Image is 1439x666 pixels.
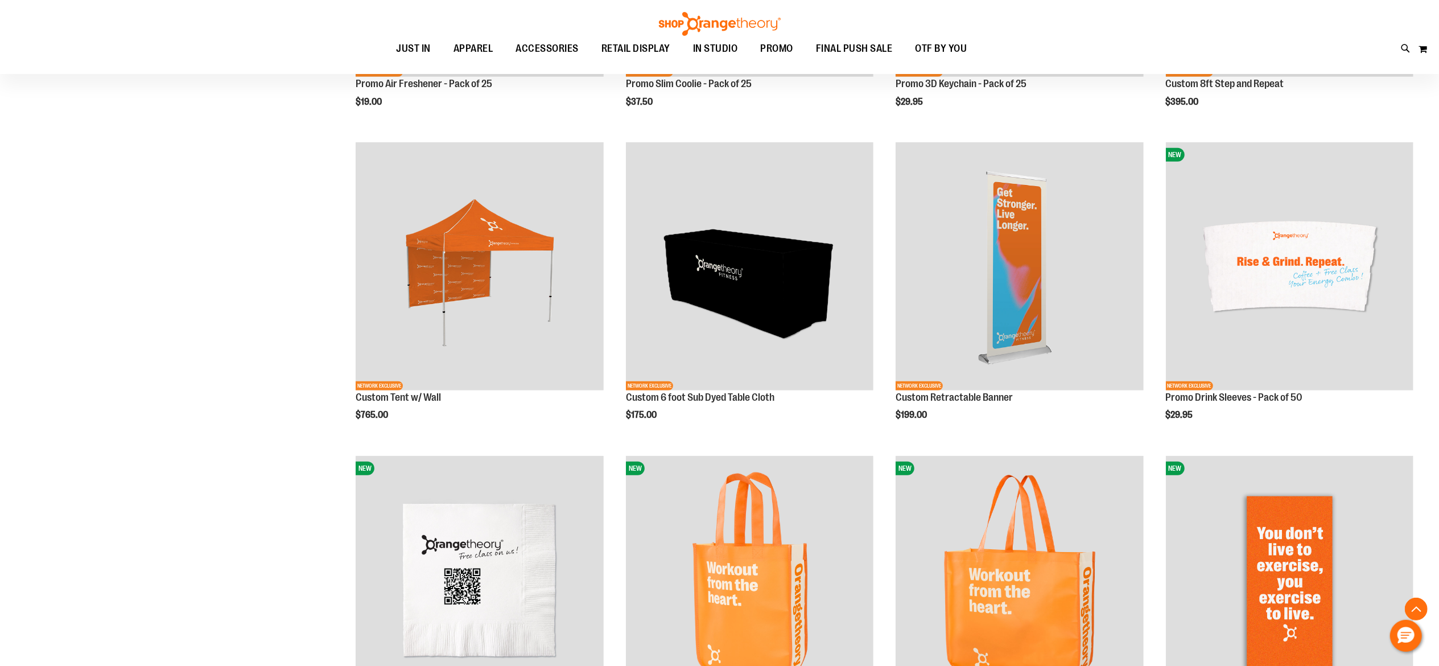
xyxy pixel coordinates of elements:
[693,36,738,61] span: IN STUDIO
[1166,148,1185,162] span: NEW
[1166,78,1284,89] a: Custom 8ft Step and Repeat
[626,410,658,420] span: $175.00
[626,392,774,403] a: Custom 6 foot Sub Dyed Table Cloth
[904,36,979,62] a: OTF BY YOU
[805,36,904,62] a: FINAL PUSH SALE
[397,36,431,61] span: JUST IN
[749,36,805,61] a: PROMO
[657,12,782,36] img: Shop Orangetheory
[626,142,873,392] a: OTF 6 foot Sub Dyed Table ClothNETWORK EXCLUSIVE
[626,97,654,107] span: $37.50
[1166,410,1195,420] span: $29.95
[626,142,873,390] img: OTF 6 foot Sub Dyed Table Cloth
[620,137,879,449] div: product
[896,392,1013,403] a: Custom Retractable Banner
[590,36,682,62] a: RETAIL DISPLAY
[896,142,1143,390] img: OTF Custom Retractable Banner Orange
[1166,381,1213,390] span: NETWORK EXCLUSIVE
[896,97,925,107] span: $29.95
[385,36,443,62] a: JUST IN
[1405,598,1428,620] button: Back To Top
[1390,620,1422,652] button: Hello, have a question? Let’s chat.
[1166,142,1413,392] a: Promo Drink Sleeves - Pack of 50NEWNETWORK EXCLUSIVE
[890,137,1149,449] div: product
[356,381,403,390] span: NETWORK EXCLUSIVE
[896,462,914,475] span: NEW
[350,137,609,449] div: product
[896,78,1026,89] a: Promo 3D Keychain - Pack of 25
[1166,97,1201,107] span: $395.00
[356,142,603,390] img: OTF Custom Tent w/single sided wall Orange
[356,78,492,89] a: Promo Air Freshener - Pack of 25
[626,381,673,390] span: NETWORK EXCLUSIVE
[626,462,645,475] span: NEW
[1160,137,1419,449] div: product
[356,142,603,392] a: OTF Custom Tent w/single sided wall OrangeNETWORK EXCLUSIVE
[682,36,749,62] a: IN STUDIO
[442,36,505,62] a: APPAREL
[1166,462,1185,475] span: NEW
[916,36,967,61] span: OTF BY YOU
[896,381,943,390] span: NETWORK EXCLUSIVE
[516,36,579,61] span: ACCESSORIES
[761,36,794,61] span: PROMO
[356,392,441,403] a: Custom Tent w/ Wall
[816,36,893,61] span: FINAL PUSH SALE
[356,97,384,107] span: $19.00
[896,410,929,420] span: $199.00
[1166,392,1303,403] a: Promo Drink Sleeves - Pack of 50
[896,142,1143,392] a: OTF Custom Retractable Banner OrangeNETWORK EXCLUSIVE
[1166,142,1413,390] img: Promo Drink Sleeves - Pack of 50
[356,410,390,420] span: $765.00
[626,78,752,89] a: Promo Slim Coolie - Pack of 25
[505,36,591,62] a: ACCESSORIES
[356,462,374,475] span: NEW
[601,36,670,61] span: RETAIL DISPLAY
[453,36,493,61] span: APPAREL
